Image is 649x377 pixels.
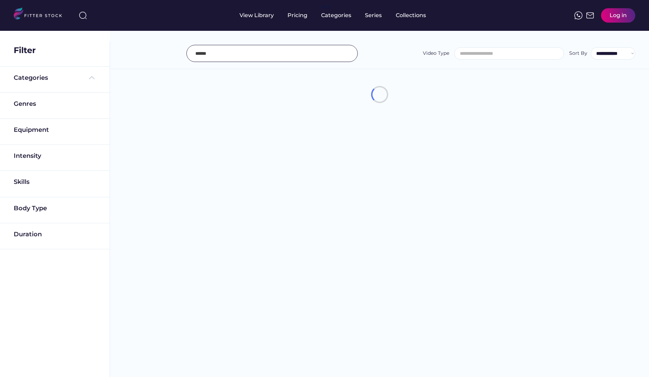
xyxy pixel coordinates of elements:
img: yH5BAEAAAAALAAAAAABAAEAAAIBRAA7 [88,152,96,160]
div: Video Type [423,50,449,57]
div: View Library [240,12,274,19]
img: yH5BAEAAAAALAAAAAABAAEAAAIBRAA7 [88,178,96,186]
div: Collections [396,12,426,19]
img: Frame%2051.svg [586,11,594,20]
img: meteor-icons_whatsapp%20%281%29.svg [574,11,583,20]
div: Duration [14,230,42,239]
img: yH5BAEAAAAALAAAAAABAAEAAAIBRAA7 [88,100,96,108]
div: Categories [321,12,351,19]
img: yH5BAEAAAAALAAAAAABAAEAAAIBRAA7 [88,230,96,238]
div: Body Type [14,204,47,213]
img: yH5BAEAAAAALAAAAAABAAEAAAIBRAA7 [342,49,351,58]
div: Equipment [14,126,49,134]
div: Pricing [287,12,307,19]
img: Frame%20%285%29.svg [88,74,96,82]
div: Skills [14,178,31,186]
div: Series [365,12,382,19]
div: Sort By [569,50,587,57]
div: Genres [14,100,36,108]
img: yH5BAEAAAAALAAAAAABAAEAAAIBRAA7 [88,204,96,212]
div: Log in [610,12,627,19]
img: LOGO.svg [14,8,68,22]
div: Intensity [14,152,41,160]
div: Categories [14,74,48,82]
div: fvck [321,3,330,10]
div: Filter [14,45,36,56]
img: search-normal%203.svg [79,11,87,20]
img: yH5BAEAAAAALAAAAAABAAEAAAIBRAA7 [88,126,96,134]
